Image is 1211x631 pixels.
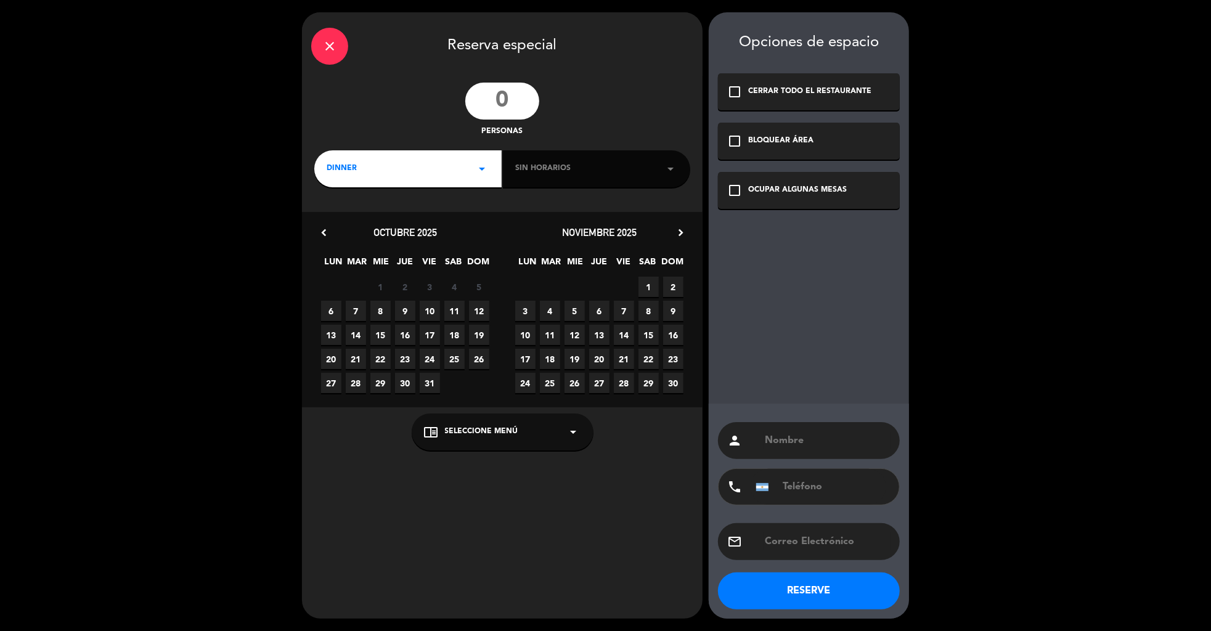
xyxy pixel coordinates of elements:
span: 30 [663,373,683,393]
span: 24 [515,373,536,393]
div: Opciones de espacio [718,34,900,52]
span: 14 [614,325,634,345]
span: 30 [395,373,415,393]
span: 22 [638,349,659,369]
i: arrow_drop_down [566,425,581,439]
span: 23 [663,349,683,369]
span: MAR [541,254,561,275]
span: Sin horarios [515,163,571,175]
span: 4 [540,301,560,321]
span: SAB [443,254,463,275]
span: 13 [321,325,341,345]
i: chevron_left [317,226,330,239]
span: 14 [346,325,366,345]
button: RESERVE [718,572,900,609]
i: check_box_outline_blank [727,84,742,99]
span: 27 [589,373,610,393]
span: 2 [663,277,683,297]
span: 21 [346,349,366,369]
span: 27 [321,373,341,393]
div: Argentina: +54 [751,470,780,504]
div: OCUPAR ALGUNAS MESAS [748,184,847,197]
span: 26 [565,373,585,393]
span: 10 [420,301,440,321]
span: 31 [420,373,440,393]
span: 12 [565,325,585,345]
span: 13 [589,325,610,345]
span: 22 [370,349,391,369]
input: Nombre [764,432,891,449]
span: 15 [638,325,659,345]
span: 16 [663,325,683,345]
span: 15 [370,325,391,345]
span: 8 [638,301,659,321]
span: 29 [638,373,659,393]
span: 17 [515,349,536,369]
span: MIE [371,254,391,275]
span: 9 [395,301,415,321]
span: DOM [661,254,682,275]
span: VIE [613,254,634,275]
span: 5 [565,301,585,321]
span: noviembre 2025 [562,226,637,238]
span: MAR [347,254,367,275]
span: JUE [395,254,415,275]
span: 3 [420,277,440,297]
i: check_box_outline_blank [727,183,742,198]
span: personas [482,126,523,138]
span: SAB [637,254,658,275]
span: 19 [469,325,489,345]
span: VIE [419,254,439,275]
span: 9 [663,301,683,321]
i: phone [727,479,742,494]
div: CERRAR TODO EL RESTAURANTE [748,86,871,98]
input: Correo Electrónico [764,533,891,550]
span: 8 [370,301,391,321]
span: 26 [469,349,489,369]
span: 20 [321,349,341,369]
span: 18 [444,325,465,345]
i: arrow_drop_down [663,161,678,176]
span: 11 [540,325,560,345]
span: 1 [638,277,659,297]
span: LUN [517,254,537,275]
span: 23 [395,349,415,369]
span: 7 [614,301,634,321]
span: JUE [589,254,610,275]
span: 6 [589,301,610,321]
span: LUN [323,254,343,275]
span: 7 [346,301,366,321]
i: email [727,534,742,549]
span: 17 [420,325,440,345]
span: 1 [370,277,391,297]
span: 16 [395,325,415,345]
span: 2 [395,277,415,297]
span: DOM [467,254,487,275]
span: 5 [469,277,489,297]
span: 6 [321,301,341,321]
i: chrome_reader_mode [424,425,439,439]
span: 19 [565,349,585,369]
span: octubre 2025 [373,226,437,238]
i: person [727,433,742,448]
i: close [322,39,337,54]
div: Reserva especial [302,12,703,76]
span: 18 [540,349,560,369]
span: 25 [540,373,560,393]
span: 29 [370,373,391,393]
i: check_box_outline_blank [727,134,742,149]
span: 21 [614,349,634,369]
input: 0 [465,83,539,120]
span: DINNER [327,163,357,175]
span: 28 [346,373,366,393]
span: 28 [614,373,634,393]
span: 24 [420,349,440,369]
span: 12 [469,301,489,321]
span: 10 [515,325,536,345]
span: Seleccione Menú [445,426,518,438]
input: Teléfono [751,469,886,505]
i: chevron_right [674,226,687,239]
div: BLOQUEAR ÁREA [748,135,813,147]
span: 20 [589,349,610,369]
span: 3 [515,301,536,321]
